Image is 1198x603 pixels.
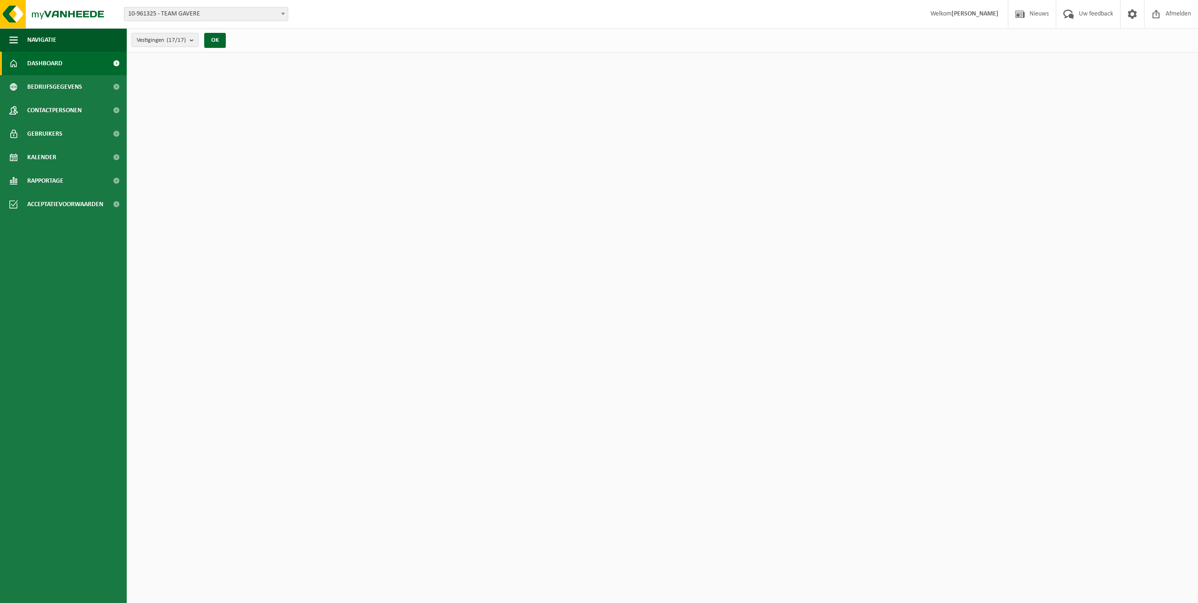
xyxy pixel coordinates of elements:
span: Vestigingen [137,33,186,47]
strong: [PERSON_NAME] [952,10,998,17]
span: Rapportage [27,169,63,193]
span: Dashboard [27,52,62,75]
count: (17/17) [167,37,186,43]
span: Contactpersonen [27,99,82,122]
span: Navigatie [27,28,56,52]
button: OK [204,33,226,48]
button: Vestigingen(17/17) [131,33,199,47]
span: Acceptatievoorwaarden [27,193,103,216]
span: Kalender [27,146,56,169]
span: 10-961325 - TEAM GAVERE [124,8,288,21]
span: Gebruikers [27,122,62,146]
span: 10-961325 - TEAM GAVERE [124,7,288,21]
span: Bedrijfsgegevens [27,75,82,99]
